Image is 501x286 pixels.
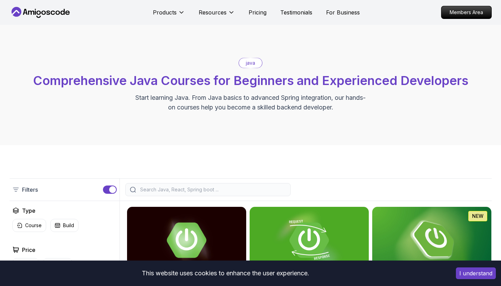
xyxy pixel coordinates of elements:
div: This website uses cookies to enhance the user experience. [5,266,446,281]
a: Members Area [441,6,492,19]
span: Comprehensive Java Courses for Beginners and Experienced Developers [33,73,468,88]
button: Products [153,8,185,22]
button: Resources [199,8,235,22]
p: Course [25,222,42,229]
p: NEW [472,213,483,220]
img: Spring Boot for Beginners card [372,207,491,274]
p: Build [63,222,74,229]
p: Resources [199,8,227,17]
button: Accept cookies [456,267,496,279]
h2: Price [22,246,35,254]
p: Filters [22,186,38,194]
p: Products [153,8,177,17]
button: Pro [12,258,39,272]
button: Course [12,219,46,232]
h2: Type [22,206,35,215]
button: Free [43,258,72,272]
img: Building APIs with Spring Boot card [250,207,369,274]
button: Build [50,219,79,232]
a: For Business [326,8,360,17]
p: Start learning Java. From Java basics to advanced Spring integration, our hands-on courses help y... [135,93,366,112]
input: Search Java, React, Spring boot ... [139,186,286,193]
p: java [246,60,255,66]
p: Members Area [441,6,491,19]
img: Advanced Spring Boot card [127,207,246,274]
a: Testimonials [280,8,312,17]
a: Pricing [249,8,267,17]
